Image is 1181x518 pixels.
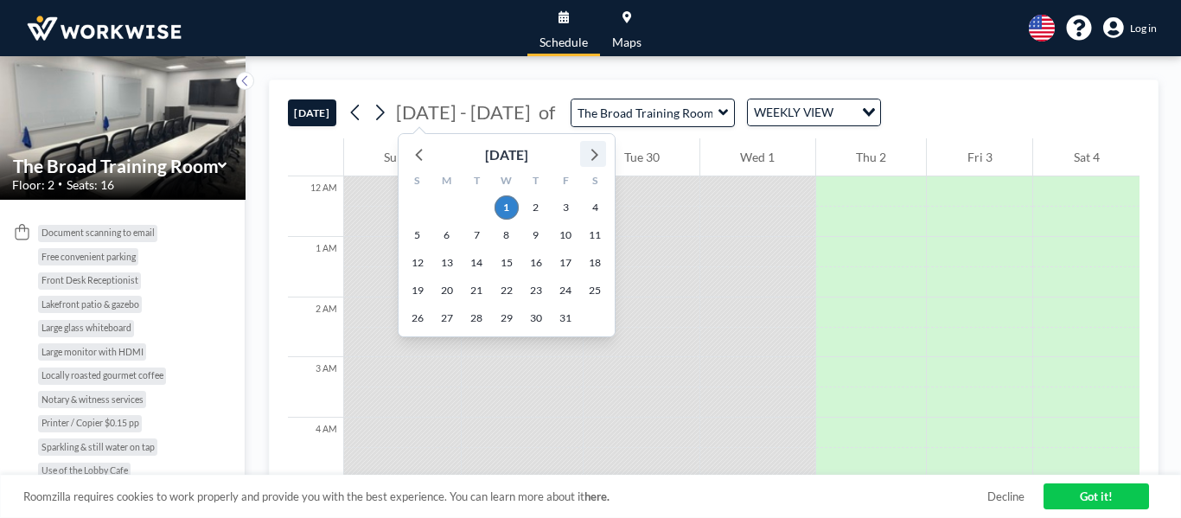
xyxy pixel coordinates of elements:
[41,442,155,452] span: Sparkling & still water on tap
[521,171,551,194] div: T
[464,278,488,303] span: Tuesday, October 21, 2025
[1044,483,1149,509] a: Got it!
[13,155,218,176] input: The Broad Training Room
[41,394,144,405] span: Notary & witness services
[553,251,578,275] span: Friday, October 17, 2025
[524,195,548,220] span: Thursday, October 2, 2025
[464,223,488,247] span: Tuesday, October 7, 2025
[553,278,578,303] span: Friday, October 24, 2025
[584,489,610,503] a: here.
[524,223,548,247] span: Thursday, October 9, 2025
[485,143,528,167] div: [DATE]
[41,347,144,357] span: Large monitor with HDMI
[435,223,459,247] span: Monday, October 6, 2025
[539,100,555,124] span: of
[288,99,336,126] button: [DATE]
[927,138,1032,176] div: Fri 3
[41,252,136,262] span: Free convenient parking
[432,171,462,194] div: M
[571,99,718,126] input: The Broad Training Room
[816,138,927,176] div: Thu 2
[41,370,163,381] span: Locally roasted gourmet coffee
[405,223,430,247] span: Sunday, October 5, 2025
[491,171,520,194] div: W
[464,251,488,275] span: Tuesday, October 14, 2025
[495,195,519,220] span: Wednesday, October 1, 2025
[288,176,343,237] div: 12 AM
[553,195,578,220] span: Friday, October 3, 2025
[583,251,607,275] span: Saturday, October 18, 2025
[583,223,607,247] span: Saturday, October 11, 2025
[58,180,62,189] span: •
[405,278,430,303] span: Sunday, October 19, 2025
[67,177,114,192] span: Seats: 16
[41,275,138,285] span: Front Desk Receptionist
[396,100,531,124] span: [DATE] - [DATE]
[41,418,139,428] span: Printer / Copier $0.15 pp
[344,138,461,176] div: Sun 28
[464,306,488,330] span: Tuesday, October 28, 2025
[495,278,519,303] span: Wednesday, October 22, 2025
[41,323,131,333] span: Large glass whiteboard
[1103,17,1157,38] a: Log in
[12,177,54,192] span: Floor: 2
[462,171,491,194] div: T
[41,465,128,476] span: Use of the Lobby Cafe
[435,306,459,330] span: Monday, October 27, 2025
[751,103,837,123] span: WEEKLY VIEW
[435,251,459,275] span: Monday, October 13, 2025
[24,13,185,43] img: organization-logo
[583,195,607,220] span: Saturday, October 4, 2025
[495,223,519,247] span: Wednesday, October 8, 2025
[612,36,642,48] span: Maps
[551,171,580,194] div: F
[403,171,432,194] div: S
[288,297,343,358] div: 2 AM
[405,306,430,330] span: Sunday, October 26, 2025
[1130,22,1157,35] span: Log in
[41,227,155,238] span: Document scanning to email
[288,237,343,297] div: 1 AM
[23,489,987,503] span: Roomzilla requires cookies to work properly and provide you with the best experience. You can lea...
[987,489,1025,503] a: Decline
[524,278,548,303] span: Thursday, October 23, 2025
[839,103,852,123] input: Search for option
[1033,138,1140,176] div: Sat 4
[553,223,578,247] span: Friday, October 10, 2025
[495,306,519,330] span: Wednesday, October 29, 2025
[524,306,548,330] span: Thursday, October 30, 2025
[553,306,578,330] span: Friday, October 31, 2025
[748,99,880,126] div: Search for option
[539,36,588,48] span: Schedule
[405,251,430,275] span: Sunday, October 12, 2025
[584,138,699,176] div: Tue 30
[495,251,519,275] span: Wednesday, October 15, 2025
[288,357,343,418] div: 3 AM
[583,278,607,303] span: Saturday, October 25, 2025
[524,251,548,275] span: Thursday, October 16, 2025
[700,138,815,176] div: Wed 1
[580,171,610,194] div: S
[288,418,343,478] div: 4 AM
[435,278,459,303] span: Monday, October 20, 2025
[41,299,139,310] span: Lakefront patio & gazebo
